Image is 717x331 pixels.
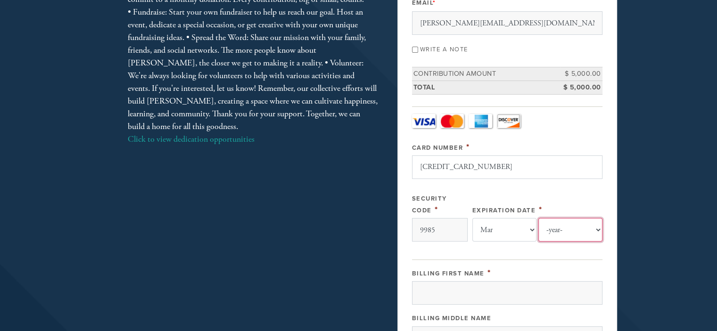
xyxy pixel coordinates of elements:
a: MasterCard [440,114,464,128]
td: Total [412,81,560,94]
a: Click to view dedication opportunities [128,134,255,145]
label: Billing Middle Name [412,315,492,322]
td: $ 5,000.00 [560,81,602,94]
span: This field is required. [466,142,470,152]
span: This field is required. [435,204,438,215]
a: Amex [469,114,492,128]
label: Security Code [412,195,447,214]
select: Expiration Date month [472,218,536,242]
a: Visa [412,114,436,128]
select: Expiration Date year [538,218,602,242]
td: Contribution Amount [412,67,560,81]
span: This field is required. [487,267,491,278]
label: Billing First Name [412,270,485,277]
label: Write a note [420,46,468,53]
td: $ 5,000.00 [560,67,602,81]
label: Card Number [412,144,463,152]
label: Expiration Date [472,207,536,214]
span: This field is required. [539,204,543,215]
a: Discover [497,114,520,128]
